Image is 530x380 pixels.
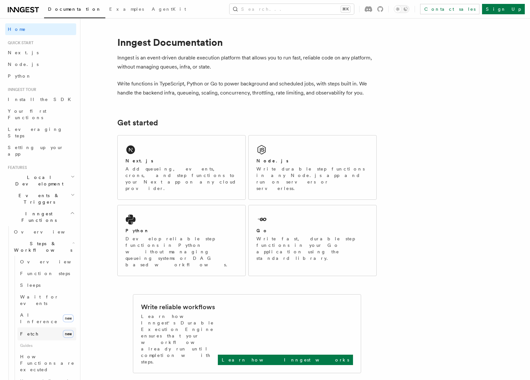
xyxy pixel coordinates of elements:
a: PythonDevelop reliable step functions in Python without managing queueing systems or DAG based wo... [117,205,246,276]
a: Your first Functions [5,105,76,123]
a: Node.jsWrite durable step functions in any Node.js app and run on servers or serverless. [248,135,377,200]
a: Contact sales [420,4,479,14]
span: Setting up your app [8,145,64,157]
span: Quick start [5,40,33,45]
a: Documentation [44,2,105,18]
a: Overview [18,256,76,268]
h2: Node.js [256,158,289,164]
h2: Go [256,227,268,234]
p: Learn how Inngest's Durable Execution Engine ensures that your workflow already run until complet... [141,313,218,365]
a: Home [5,23,76,35]
h1: Inngest Documentation [117,36,377,48]
a: Examples [105,2,148,18]
p: Add queueing, events, crons, and step functions to your Next app on any cloud provider. [125,166,238,192]
a: Leveraging Steps [5,123,76,142]
span: Overview [14,229,81,234]
span: Features [5,165,27,170]
a: Overview [11,226,76,238]
a: GoWrite fast, durable step functions in your Go application using the standard library. [248,205,377,276]
span: Home [8,26,26,32]
button: Inngest Functions [5,208,76,226]
span: Leveraging Steps [8,127,63,138]
h2: Next.js [125,158,153,164]
a: Sleeps [18,279,76,291]
span: Fetch [20,331,39,336]
a: Sign Up [482,4,525,14]
span: Inngest tour [5,87,36,92]
a: Function steps [18,268,76,279]
span: Local Development [5,174,71,187]
span: Inngest Functions [5,210,70,223]
span: Node.js [8,62,39,67]
span: Python [8,73,31,79]
a: AI Inferencenew [18,309,76,327]
span: new [63,314,74,322]
p: Inngest is an event-driven durable execution platform that allows you to run fast, reliable code ... [117,53,377,71]
p: Write functions in TypeScript, Python or Go to power background and scheduled jobs, with steps bu... [117,79,377,97]
a: AgentKit [148,2,190,18]
span: Your first Functions [8,108,46,120]
p: Learn how Inngest works [222,357,349,363]
span: Function steps [20,271,70,276]
span: Steps & Workflows [11,240,72,253]
span: Install the SDK [8,97,75,102]
a: Python [5,70,76,82]
span: Events & Triggers [5,192,71,205]
button: Steps & Workflows [11,238,76,256]
a: Setting up your app [5,142,76,160]
span: Documentation [48,6,101,12]
h2: Write reliable workflows [141,302,215,311]
kbd: ⌘K [341,6,350,12]
span: new [63,330,74,338]
p: Write durable step functions in any Node.js app and run on servers or serverless. [256,166,369,192]
p: Write fast, durable step functions in your Go application using the standard library. [256,235,369,261]
span: Guides [18,340,76,351]
span: Sleeps [20,283,41,288]
a: Fetchnew [18,327,76,340]
a: Install the SDK [5,94,76,105]
span: Overview [20,259,87,264]
p: Develop reliable step functions in Python without managing queueing systems or DAG based workflows. [125,235,238,268]
a: Get started [117,118,158,127]
span: Wait for events [20,294,59,306]
a: Next.js [5,47,76,58]
button: Toggle dark mode [394,5,409,13]
span: AI Inference [20,312,58,324]
a: How Functions are executed [18,351,76,375]
a: Next.jsAdd queueing, events, crons, and step functions to your Next app on any cloud provider. [117,135,246,200]
button: Search...⌘K [230,4,354,14]
span: How Functions are executed [20,354,75,372]
a: Node.js [5,58,76,70]
h2: Python [125,227,149,234]
a: Learn how Inngest works [218,355,353,365]
button: Events & Triggers [5,190,76,208]
button: Local Development [5,171,76,190]
a: Wait for events [18,291,76,309]
span: AgentKit [152,6,186,12]
span: Next.js [8,50,39,55]
span: Examples [109,6,144,12]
